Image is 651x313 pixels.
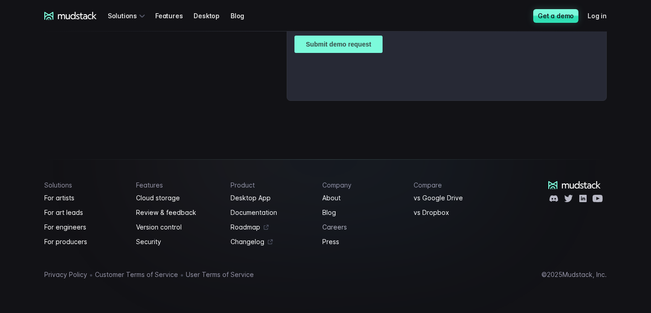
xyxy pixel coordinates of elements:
[152,75,195,83] span: Art team size
[44,236,125,247] a: For producers
[414,193,494,203] a: vs Google Drive
[108,7,148,24] div: Solutions
[322,236,403,247] a: Press
[231,207,311,218] a: Documentation
[231,222,311,233] a: Roadmap
[186,269,254,280] a: User Terms of Service
[414,207,494,218] a: vs Dropbox
[541,271,607,278] div: © 2025 Mudstack, Inc.
[155,7,194,24] a: Features
[588,7,618,24] a: Log in
[44,269,87,280] a: Privacy Policy
[322,193,403,203] a: About
[44,207,125,218] a: For art leads
[136,193,220,203] a: Cloud storage
[89,270,93,279] span: •
[136,181,220,189] h4: Features
[152,0,187,8] span: Last name
[322,181,403,189] h4: Company
[95,269,178,280] a: Customer Terms of Service
[414,181,494,189] h4: Compare
[2,166,8,172] input: Work with outsourced artists?
[533,9,578,23] a: Get a demo
[322,222,403,233] a: Careers
[322,207,403,218] a: Blog
[152,38,178,46] span: Job title
[231,181,311,189] h4: Product
[44,181,125,189] h4: Solutions
[44,193,125,203] a: For artists
[44,222,125,233] a: For engineers
[548,181,601,189] a: mudstack logo
[136,207,220,218] a: Review & feedback
[231,193,311,203] a: Desktop App
[136,222,220,233] a: Version control
[231,236,311,247] a: Changelog
[194,7,231,24] a: Desktop
[180,270,184,279] span: •
[10,165,106,173] span: Work with outsourced artists?
[136,236,220,247] a: Security
[231,7,255,24] a: Blog
[44,12,97,20] a: mudstack logo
